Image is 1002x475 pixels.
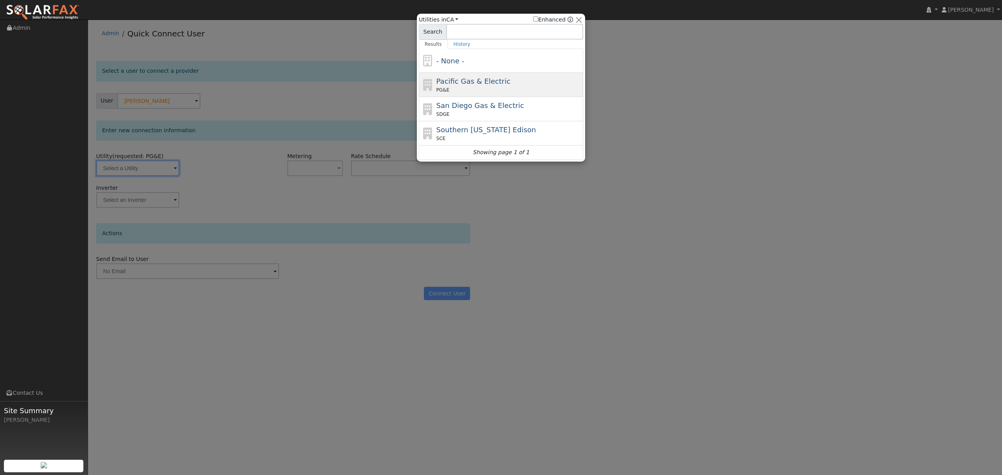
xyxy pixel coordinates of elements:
[533,16,566,24] label: Enhanced
[436,135,446,142] span: SCE
[4,416,84,424] div: [PERSON_NAME]
[419,16,458,24] span: Utilities in
[448,40,476,49] a: History
[446,16,458,23] a: CA
[948,7,994,13] span: [PERSON_NAME]
[436,57,464,65] span: - None -
[436,77,510,85] span: Pacific Gas & Electric
[533,16,573,24] span: Show enhanced providers
[419,24,447,40] span: Search
[568,16,573,23] a: Enhanced Providers
[473,148,529,157] i: Showing page 1 of 1
[436,111,450,118] span: SDGE
[4,405,84,416] span: Site Summary
[436,86,449,94] span: PG&E
[6,4,79,21] img: SolarFax
[436,101,524,110] span: San Diego Gas & Electric
[533,16,538,22] input: Enhanced
[41,462,47,468] img: retrieve
[419,40,448,49] a: Results
[436,126,536,134] span: Southern [US_STATE] Edison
